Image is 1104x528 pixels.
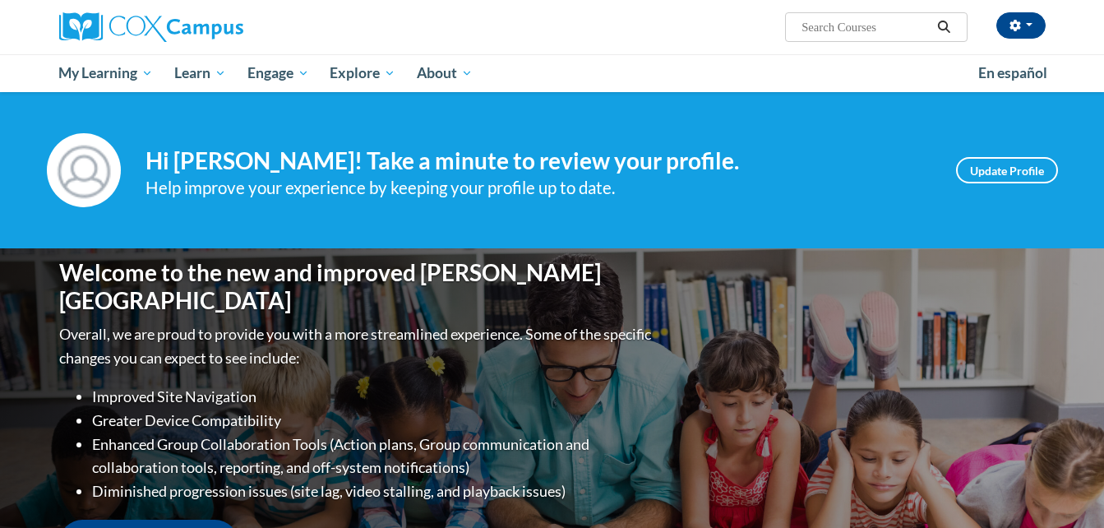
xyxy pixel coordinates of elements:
[49,54,164,92] a: My Learning
[330,63,395,83] span: Explore
[92,409,655,433] li: Greater Device Compatibility
[319,54,406,92] a: Explore
[996,12,1046,39] button: Account Settings
[59,12,243,42] img: Cox Campus
[92,433,655,480] li: Enhanced Group Collaboration Tools (Action plans, Group communication and collaboration tools, re...
[1038,462,1091,515] iframe: Button to launch messaging window
[146,174,931,201] div: Help improve your experience by keeping your profile up to date.
[247,63,309,83] span: Engage
[978,64,1047,81] span: En español
[968,56,1058,90] a: En español
[92,479,655,503] li: Diminished progression issues (site lag, video stalling, and playback issues)
[174,63,226,83] span: Learn
[58,63,153,83] span: My Learning
[92,385,655,409] li: Improved Site Navigation
[800,17,931,37] input: Search Courses
[237,54,320,92] a: Engage
[35,54,1070,92] div: Main menu
[146,147,931,175] h4: Hi [PERSON_NAME]! Take a minute to review your profile.
[59,322,655,370] p: Overall, we are proud to provide you with a more streamlined experience. Some of the specific cha...
[164,54,237,92] a: Learn
[931,17,956,37] button: Search
[417,63,473,83] span: About
[956,157,1058,183] a: Update Profile
[406,54,483,92] a: About
[47,133,121,207] img: Profile Image
[59,259,655,314] h1: Welcome to the new and improved [PERSON_NAME][GEOGRAPHIC_DATA]
[59,12,372,42] a: Cox Campus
